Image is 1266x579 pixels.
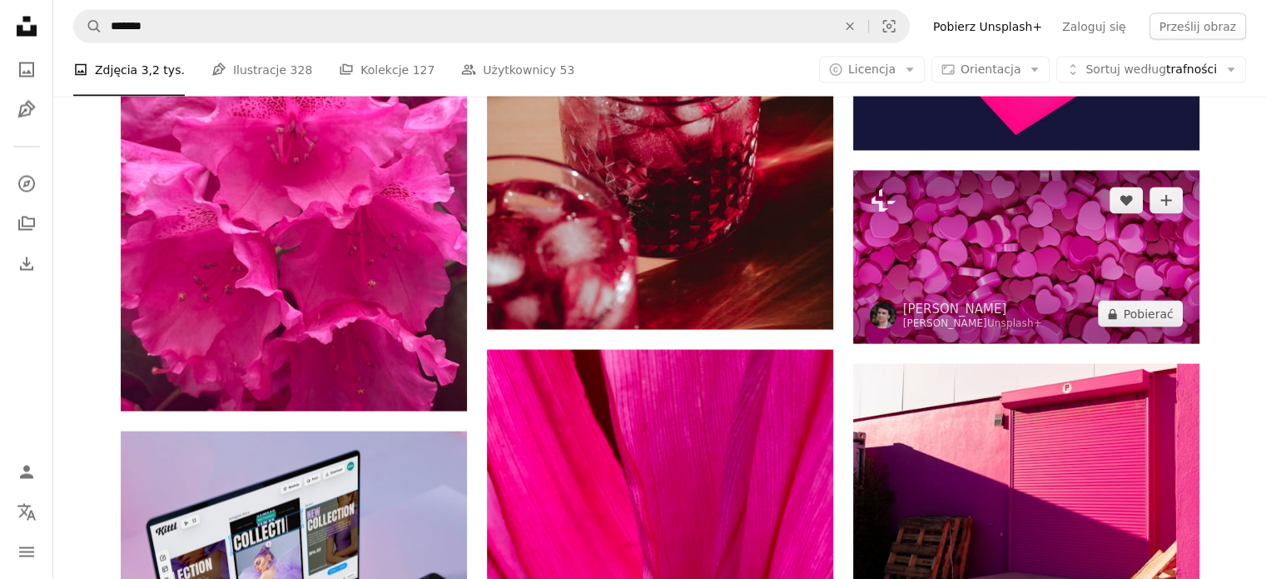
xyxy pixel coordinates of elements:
[10,496,43,529] button: Język
[1085,62,1166,76] font: Sortuj według
[1056,57,1246,83] button: Sortuj wedługtrafności
[1110,187,1143,214] button: Tak jak
[10,167,43,201] a: Badać
[10,247,43,281] a: Pobierz historię
[923,13,1052,40] a: Pobierz Unsplash+
[903,301,1042,317] a: [PERSON_NAME]
[413,63,435,77] font: 127
[1159,20,1236,33] font: Prześlij obraz
[1166,62,1217,76] font: trafności
[1124,307,1174,321] font: Pobierać
[211,43,312,97] a: Ilustracje 328
[339,43,434,97] a: Kolekcje 127
[987,317,1042,329] a: Unsplash+
[853,250,1199,265] a: wzór tła
[903,317,987,329] font: [PERSON_NAME]
[10,10,43,47] a: Strona główna — Unsplash
[1052,13,1136,40] a: Zaloguj się
[483,63,556,77] font: Użytkownicy
[360,63,409,77] font: Kolekcje
[10,207,43,241] a: Kolekcje
[121,198,467,213] a: zbliżenie kwiatu
[290,63,313,77] font: 328
[870,302,896,329] img: Przejdź do profilu Rodiona Kutsaiewa
[961,62,1020,76] font: Orientacja
[560,63,575,77] font: 53
[121,1,467,412] img: zbliżenie kwiatu
[853,472,1199,487] a: brązowe drewniane krzesło przy czerwonej ścianie
[10,456,43,489] a: Zaloguj się / Zarejestruj się
[1149,13,1246,40] button: Prześlij obraz
[1062,20,1126,33] font: Zaloguj się
[74,11,102,42] button: Szukaj w Unsplash
[832,11,868,42] button: Jasne
[1149,187,1183,214] button: Dodaj do kolekcji
[931,57,1050,83] button: Orientacja
[461,43,574,97] a: Użytkownicy 53
[10,93,43,127] a: Ilustracje
[73,10,910,43] form: Znajdź materiały wizualne w całej witrynie
[10,53,43,87] a: Zdjęcia
[903,302,1007,317] font: [PERSON_NAME]
[233,63,286,77] font: Ilustracje
[819,57,925,83] button: Licencja
[933,20,1042,33] font: Pobierz Unsplash+
[853,171,1199,344] img: wzór tła
[848,62,896,76] font: Licencja
[10,536,43,569] button: Menu
[1098,301,1183,327] button: Pobierać
[869,11,909,42] button: Przeszukiwanie wizualne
